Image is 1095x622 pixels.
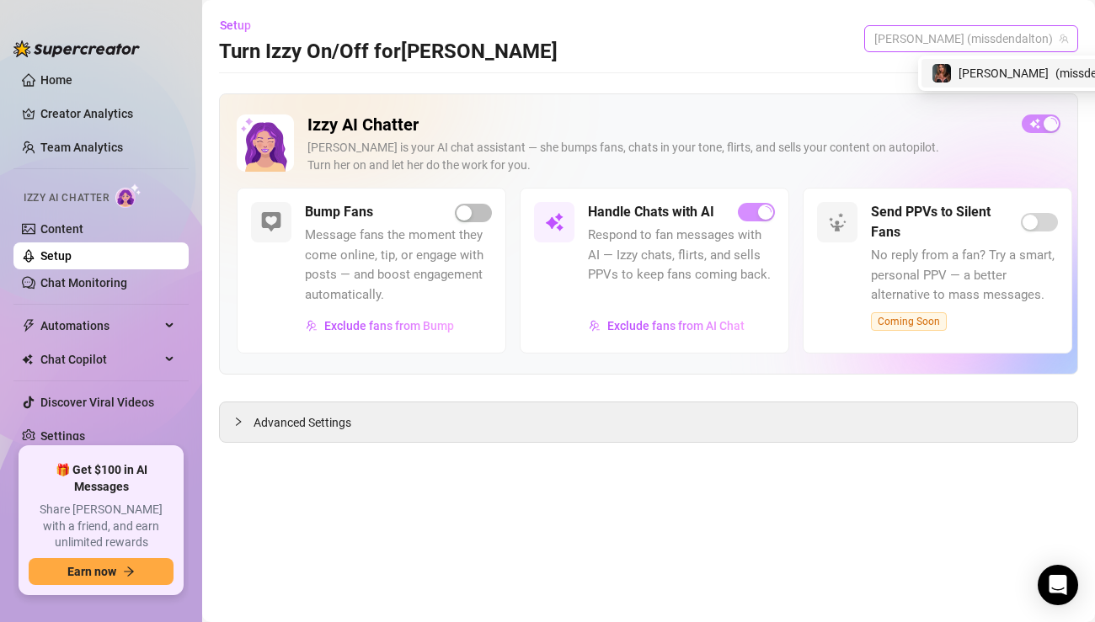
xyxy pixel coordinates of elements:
[1045,118,1057,130] span: loading
[874,26,1068,51] span: Denise (missdendalton)
[261,212,281,232] img: svg%3e
[40,222,83,236] a: Content
[29,462,174,495] span: 🎁 Get $100 in AI Messages
[307,114,1008,136] h2: Izzy AI Chatter
[589,320,601,332] img: svg%3e
[67,565,116,578] span: Earn now
[29,558,174,585] button: Earn nowarrow-right
[305,312,455,339] button: Exclude fans from Bump
[40,346,160,373] span: Chat Copilot
[40,276,127,290] a: Chat Monitoring
[932,64,951,82] img: Denise
[1059,34,1069,44] span: team
[24,190,109,206] span: Izzy AI Chatter
[237,114,294,172] img: Izzy AI Chatter
[871,246,1058,306] span: No reply from a fan? Try a smart, personal PPV — a better alternative to mass messages.
[123,566,135,577] span: arrow-right
[324,319,454,332] span: Exclude fans from Bump
[827,212,847,232] img: svg%3e
[233,417,243,427] span: collapsed
[871,202,1021,242] h5: Send PPVs to Silent Fans
[40,312,160,339] span: Automations
[40,100,175,127] a: Creator Analytics
[1038,565,1078,605] div: Open Intercom Messenger
[305,202,373,222] h5: Bump Fans
[307,139,1008,174] div: [PERSON_NAME] is your AI chat assistant — she bumps fans, chats in your tone, flirts, and sells y...
[254,413,351,432] span: Advanced Settings
[588,226,775,285] span: Respond to fan messages with AI — Izzy chats, flirts, and sells PPVs to keep fans coming back.
[871,312,947,331] span: Coming Soon
[40,73,72,87] a: Home
[305,226,492,305] span: Message fans the moment they come online, tip, or engage with posts — and boost engagement automa...
[219,12,264,39] button: Setup
[13,40,140,57] img: logo-BBDzfeDw.svg
[544,212,564,232] img: svg%3e
[306,320,318,332] img: svg%3e
[40,429,85,443] a: Settings
[22,354,33,365] img: Chat Copilot
[760,206,772,218] span: loading
[115,183,142,208] img: AI Chatter
[219,39,558,66] h3: Turn Izzy On/Off for [PERSON_NAME]
[22,319,35,332] span: thunderbolt
[220,19,251,32] span: Setup
[40,249,72,263] a: Setup
[40,396,154,409] a: Discover Viral Videos
[959,64,1049,82] span: [PERSON_NAME]
[233,412,254,431] div: collapsed
[29,502,174,551] span: Share [PERSON_NAME] with a friend, and earn unlimited rewards
[588,202,714,222] h5: Handle Chats with AI
[607,319,745,332] span: Exclude fans from AI Chat
[588,312,745,339] button: Exclude fans from AI Chat
[40,141,123,154] a: Team Analytics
